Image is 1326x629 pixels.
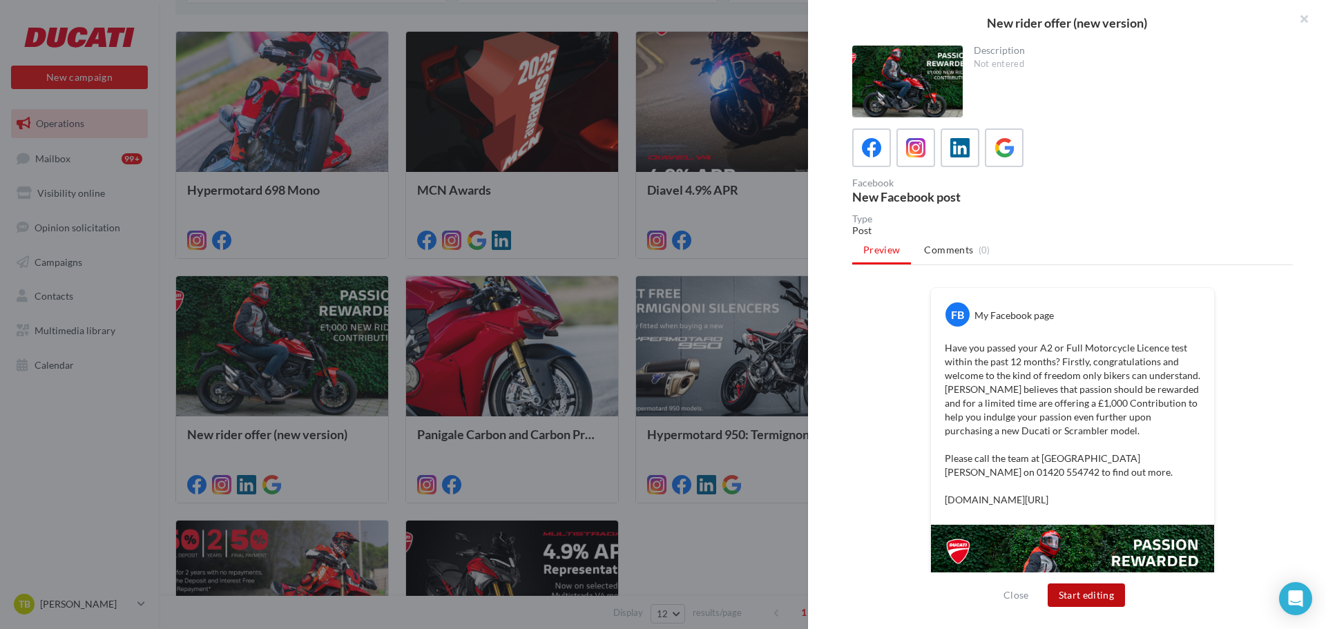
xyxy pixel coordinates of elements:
div: My Facebook page [974,309,1054,322]
button: Close [998,587,1035,603]
span: (0) [979,244,990,255]
div: FB [945,302,970,327]
button: Start editing [1048,583,1126,607]
div: Type [852,214,1293,224]
div: Not entered [974,58,1282,70]
div: Description [974,46,1282,55]
p: Have you passed your A2 or Full Motorcycle Licence test within the past 12 months? Firstly, congr... [945,341,1200,507]
div: Open Intercom Messenger [1279,582,1312,615]
div: Facebook [852,178,1067,188]
div: New Facebook post [852,191,1067,203]
div: New rider offer (new version) [830,17,1304,29]
div: Post [852,224,1293,238]
span: Comments [924,243,973,257]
